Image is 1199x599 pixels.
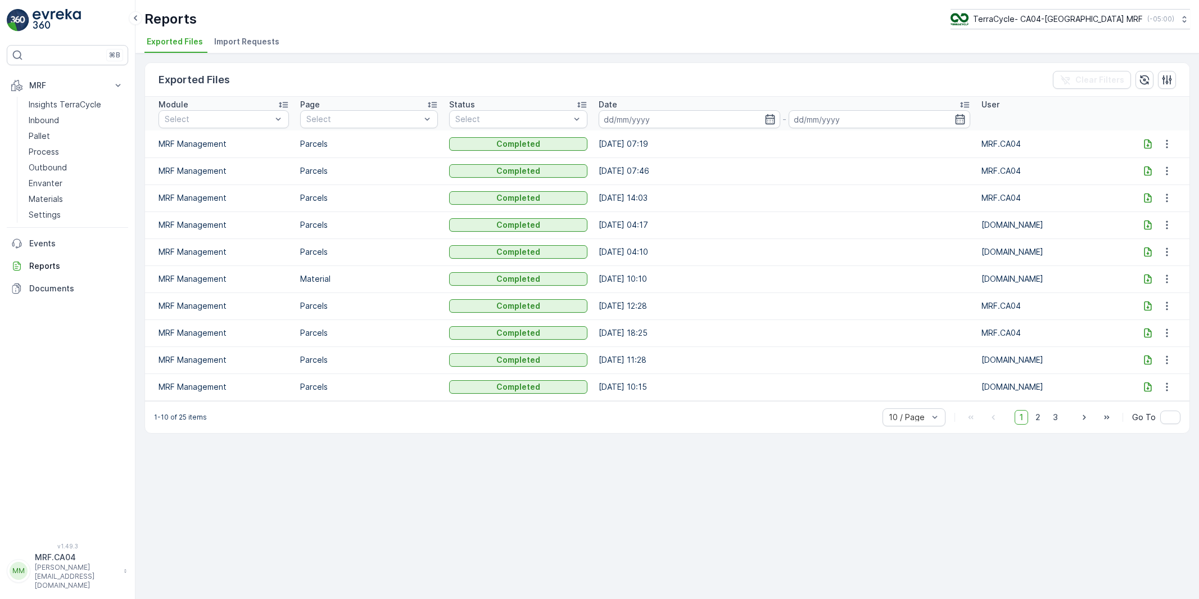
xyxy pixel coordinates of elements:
[24,112,128,128] a: Inbound
[29,115,59,126] p: Inbound
[165,114,272,125] p: Select
[145,238,295,265] td: MRF Management
[593,184,976,211] td: [DATE] 14:03
[295,319,444,346] td: Parcels
[496,300,540,312] p: Completed
[24,207,128,223] a: Settings
[145,265,295,292] td: MRF Management
[976,265,1125,292] td: [DOMAIN_NAME]
[295,346,444,373] td: Parcels
[295,184,444,211] td: Parcels
[145,373,295,400] td: MRF Management
[7,232,128,255] a: Events
[976,157,1125,184] td: MRF.CA04
[109,51,120,60] p: ⌘B
[147,36,203,47] span: Exported Files
[24,191,128,207] a: Materials
[976,184,1125,211] td: MRF.CA04
[593,292,976,319] td: [DATE] 12:28
[29,260,124,272] p: Reports
[24,97,128,112] a: Insights TerraCycle
[295,211,444,238] td: Parcels
[496,192,540,204] p: Completed
[7,9,29,31] img: logo
[10,562,28,580] div: MM
[449,164,587,178] button: Completed
[496,354,540,366] p: Completed
[24,144,128,160] a: Process
[29,130,50,142] p: Pallet
[154,413,207,422] p: 1-10 of 25 items
[1048,410,1063,425] span: 3
[496,219,540,231] p: Completed
[7,277,128,300] a: Documents
[449,272,587,286] button: Completed
[33,9,81,31] img: logo_light-DOdMpM7g.png
[29,193,63,205] p: Materials
[496,327,540,339] p: Completed
[449,380,587,394] button: Completed
[29,146,59,157] p: Process
[976,346,1125,373] td: [DOMAIN_NAME]
[295,265,444,292] td: Material
[295,373,444,400] td: Parcels
[145,157,295,184] td: MRF Management
[145,130,295,157] td: MRF Management
[7,552,128,590] button: MMMRF.CA04[PERSON_NAME][EMAIL_ADDRESS][DOMAIN_NAME]
[144,10,197,28] p: Reports
[29,80,106,91] p: MRF
[599,99,617,110] p: Date
[976,130,1125,157] td: MRF.CA04
[1030,410,1046,425] span: 2
[295,157,444,184] td: Parcels
[300,99,320,110] p: Page
[7,255,128,277] a: Reports
[29,238,124,249] p: Events
[449,353,587,367] button: Completed
[593,373,976,400] td: [DATE] 10:15
[159,72,230,88] p: Exported Files
[593,130,976,157] td: [DATE] 07:19
[973,13,1143,25] p: TerraCycle- CA04-[GEOGRAPHIC_DATA] MRF
[1132,412,1156,423] span: Go To
[1015,410,1028,425] span: 1
[593,238,976,265] td: [DATE] 04:10
[145,184,295,211] td: MRF Management
[159,99,188,110] p: Module
[496,138,540,150] p: Completed
[295,238,444,265] td: Parcels
[976,211,1125,238] td: [DOMAIN_NAME]
[951,9,1190,29] button: TerraCycle- CA04-[GEOGRAPHIC_DATA] MRF(-05:00)
[782,112,786,126] p: -
[295,292,444,319] td: Parcels
[496,273,540,285] p: Completed
[145,346,295,373] td: MRF Management
[29,283,124,294] p: Documents
[449,218,587,232] button: Completed
[24,175,128,191] a: Envanter
[976,238,1125,265] td: [DOMAIN_NAME]
[496,165,540,177] p: Completed
[1053,71,1131,89] button: Clear Filters
[1075,74,1124,85] p: Clear Filters
[145,292,295,319] td: MRF Management
[214,36,279,47] span: Import Requests
[35,563,118,590] p: [PERSON_NAME][EMAIL_ADDRESS][DOMAIN_NAME]
[455,114,570,125] p: Select
[593,319,976,346] td: [DATE] 18:25
[24,128,128,144] a: Pallet
[593,211,976,238] td: [DATE] 04:17
[951,13,969,25] img: TC_8rdWMmT_gp9TRR3.png
[145,319,295,346] td: MRF Management
[7,543,128,550] span: v 1.49.3
[449,245,587,259] button: Completed
[449,191,587,205] button: Completed
[449,299,587,313] button: Completed
[449,326,587,340] button: Completed
[24,160,128,175] a: Outbound
[976,319,1125,346] td: MRF.CA04
[976,373,1125,400] td: [DOMAIN_NAME]
[976,292,1125,319] td: MRF.CA04
[981,99,999,110] p: User
[7,74,128,97] button: MRF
